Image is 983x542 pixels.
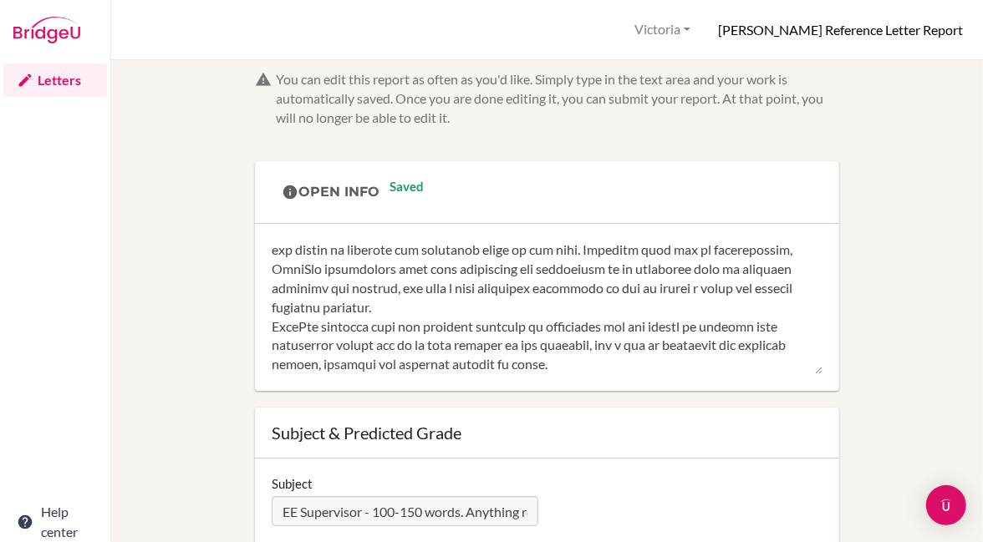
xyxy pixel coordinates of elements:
[282,183,379,202] div: Open info
[276,70,839,128] div: You can edit this report as often as you'd like. Simply type in the text area and your work is au...
[3,505,107,539] a: Help center
[627,14,698,45] button: Victoria
[390,178,424,195] div: Saved
[3,63,107,97] a: Letters
[718,21,963,39] h6: [PERSON_NAME] Reference Letter Report
[272,475,313,492] label: Subject
[926,485,966,525] div: Open Intercom Messenger
[13,17,80,43] img: Bridge-U
[272,424,823,441] div: Subject & Predicted Grade
[272,178,390,207] a: Open info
